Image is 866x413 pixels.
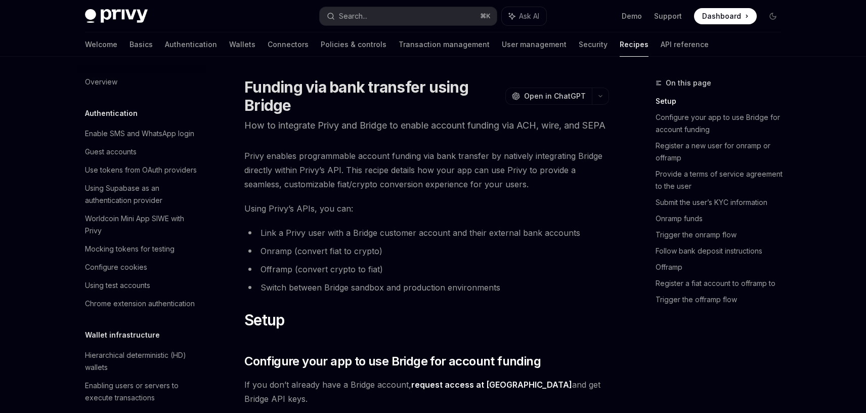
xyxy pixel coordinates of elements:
div: Chrome extension authentication [85,298,195,310]
a: Register a new user for onramp or offramp [656,138,789,166]
div: Enable SMS and WhatsApp login [85,128,194,140]
span: ⌘ K [480,12,491,20]
a: Use tokens from OAuth providers [77,161,206,179]
div: Hierarchical deterministic (HD) wallets [85,349,200,374]
span: Open in ChatGPT [524,91,586,101]
a: Configure your app to use Bridge for account funding [656,109,789,138]
a: Provide a terms of service agreement to the user [656,166,789,194]
div: Mocking tokens for testing [85,243,175,255]
a: Authentication [165,32,217,57]
a: Security [579,32,608,57]
a: User management [502,32,567,57]
a: Basics [129,32,153,57]
a: Offramp [656,259,789,275]
span: Privy enables programmable account funding via bank transfer by natively integrating Bridge direc... [244,149,609,191]
a: Policies & controls [321,32,386,57]
a: Dashboard [694,8,757,24]
div: Worldcoin Mini App SIWE with Privy [85,213,200,237]
span: Configure your app to use Bridge for account funding [244,353,541,369]
a: Guest accounts [77,143,206,161]
a: Chrome extension authentication [77,295,206,313]
a: Transaction management [399,32,490,57]
a: Trigger the onramp flow [656,227,789,243]
span: On this page [666,77,711,89]
li: Link a Privy user with a Bridge customer account and their external bank accounts [244,226,609,240]
a: Overview [77,73,206,91]
li: Onramp (convert fiat to crypto) [244,244,609,258]
a: Enabling users or servers to execute transactions [77,377,206,407]
a: Worldcoin Mini App SIWE with Privy [77,210,206,240]
h5: Authentication [85,107,138,119]
a: Configure cookies [77,258,206,276]
button: Ask AI [502,7,546,25]
div: Enabling users or servers to execute transactions [85,380,200,404]
a: request access at [GEOGRAPHIC_DATA] [411,380,572,390]
li: Offramp (convert crypto to fiat) [244,262,609,276]
button: Open in ChatGPT [505,88,592,105]
div: Guest accounts [85,146,137,158]
span: If you don’t already have a Bridge account, and get Bridge API keys. [244,378,609,406]
span: Using Privy’s APIs, you can: [244,201,609,216]
div: Overview [85,76,117,88]
a: Support [654,11,682,21]
a: Using Supabase as an authentication provider [77,179,206,210]
a: Enable SMS and WhatsApp login [77,125,206,143]
span: Setup [244,311,284,329]
a: Welcome [85,32,117,57]
li: Switch between Bridge sandbox and production environments [244,280,609,295]
span: Dashboard [702,11,741,21]
a: Onramp funds [656,211,789,227]
a: Register a fiat account to offramp to [656,275,789,292]
div: Using test accounts [85,279,150,292]
a: Setup [656,93,789,109]
h1: Funding via bank transfer using Bridge [244,78,501,114]
div: Use tokens from OAuth providers [85,164,197,176]
a: Wallets [229,32,255,57]
a: Recipes [620,32,648,57]
span: Ask AI [519,11,539,21]
div: Configure cookies [85,261,147,273]
a: Trigger the offramp flow [656,292,789,308]
button: Search...⌘K [320,7,497,25]
div: Search... [339,10,367,22]
a: API reference [661,32,709,57]
a: Follow bank deposit instructions [656,243,789,259]
button: Toggle dark mode [765,8,781,24]
div: Using Supabase as an authentication provider [85,182,200,206]
a: Connectors [268,32,309,57]
a: Demo [622,11,642,21]
a: Using test accounts [77,276,206,295]
img: dark logo [85,9,148,23]
a: Mocking tokens for testing [77,240,206,258]
h5: Wallet infrastructure [85,329,160,341]
a: Submit the user’s KYC information [656,194,789,211]
a: Hierarchical deterministic (HD) wallets [77,346,206,377]
p: How to integrate Privy and Bridge to enable account funding via ACH, wire, and SEPA [244,118,609,133]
